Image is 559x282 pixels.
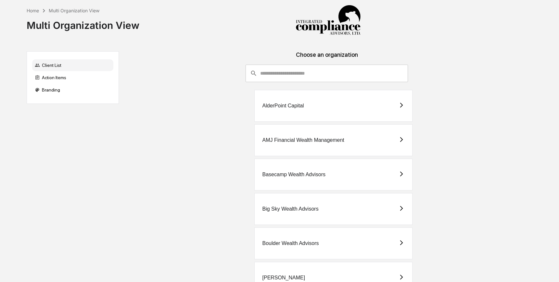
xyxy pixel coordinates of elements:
div: Action Items [32,72,113,83]
div: AMJ Financial Wealth Management [262,137,344,143]
div: Choose an organization [124,51,530,65]
div: Branding [32,84,113,96]
div: Big Sky Wealth Advisors [262,206,319,212]
div: Home [27,8,39,13]
img: Integrated Compliance Advisors [296,5,361,36]
div: Basecamp Wealth Advisors [262,172,325,178]
div: AlderPoint Capital [262,103,304,109]
div: Boulder Wealth Advisors [262,240,319,246]
div: Multi Organization View [27,14,139,31]
div: consultant-dashboard__filter-organizations-search-bar [246,65,408,82]
div: Client List [32,59,113,71]
div: [PERSON_NAME] [262,275,305,281]
div: Multi Organization View [49,8,99,13]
